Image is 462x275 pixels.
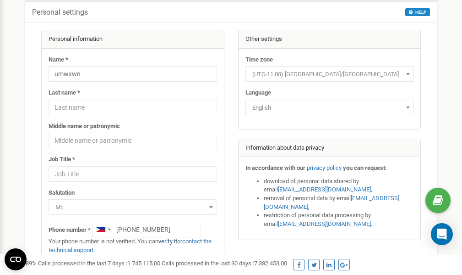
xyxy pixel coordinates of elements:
[49,133,217,148] input: Middle name or patronymic
[264,211,414,228] li: restriction of personal data processing by email .
[245,89,271,97] label: Language
[307,164,342,171] a: privacy policy
[49,166,217,182] input: Job Title
[92,222,201,237] input: +1-800-555-55-55
[32,8,88,17] h5: Personal settings
[431,223,453,245] div: Open Intercom Messenger
[245,56,273,64] label: Time zone
[264,194,414,211] li: removal of personal data by email ,
[254,260,287,267] u: 7 382 453,00
[245,100,414,115] span: English
[49,155,75,164] label: Job Title *
[49,226,91,235] label: Phone number *
[264,177,414,194] li: download of personal data shared by email ,
[49,237,217,254] p: Your phone number is not verified. You can or
[38,260,160,267] span: Calls processed in the last 7 days :
[49,100,217,115] input: Last name
[245,164,305,171] strong: In accordance with our
[162,260,287,267] span: Calls processed in the last 30 days :
[249,101,411,114] span: English
[49,66,217,82] input: Name
[405,8,430,16] button: HELP
[245,66,414,82] span: (UTC-11:00) Pacific/Midway
[249,68,411,81] span: (UTC-11:00) Pacific/Midway
[42,30,224,49] div: Personal information
[49,122,120,131] label: Middle name or patronymic
[5,248,27,270] button: Open CMP widget
[49,189,75,197] label: Salutation
[278,220,371,227] a: [EMAIL_ADDRESS][DOMAIN_NAME]
[239,139,421,157] div: Information about data privacy
[343,164,387,171] strong: you can request:
[49,56,68,64] label: Name *
[49,238,212,253] a: contact the technical support
[158,238,177,245] a: verify it
[49,89,80,97] label: Last name *
[49,199,217,215] span: Mr.
[239,30,421,49] div: Other settings
[92,222,114,237] div: Telephone country code
[127,260,160,267] u: 1 745 115,00
[52,201,214,214] span: Mr.
[264,195,399,210] a: [EMAIL_ADDRESS][DOMAIN_NAME]
[278,186,371,193] a: [EMAIL_ADDRESS][DOMAIN_NAME]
